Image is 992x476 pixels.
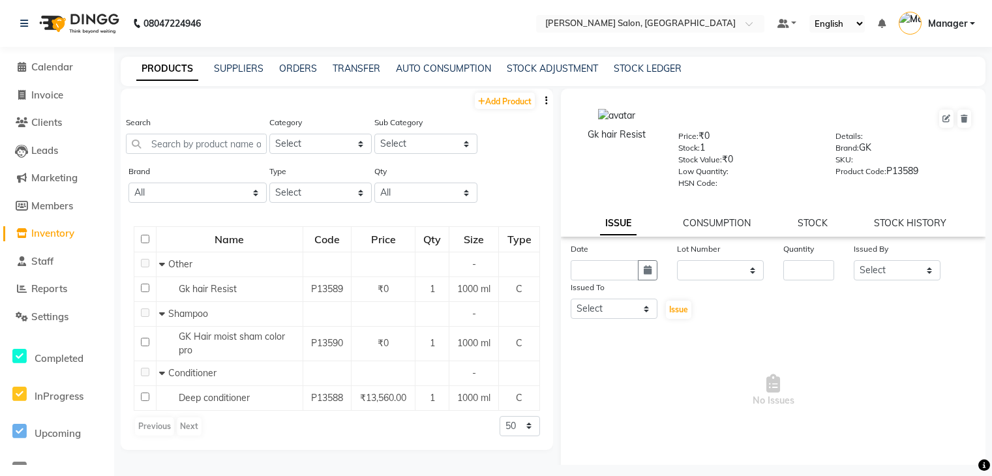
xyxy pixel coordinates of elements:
span: Other [168,258,192,270]
label: Sub Category [374,117,423,128]
span: Settings [31,310,68,323]
div: Gk hair Resist [574,128,659,141]
span: 1000 ml [457,337,490,349]
label: Type [269,166,286,177]
a: Leads [3,143,111,158]
label: Qty [374,166,387,177]
span: P13589 [311,283,343,295]
div: ₹0 [678,153,815,171]
span: 1 [430,337,435,349]
b: 08047224946 [143,5,201,42]
div: Price [352,228,415,251]
span: C [516,283,522,295]
div: 1 [678,141,815,159]
a: TRANSFER [333,63,380,74]
label: SKU: [835,154,853,166]
span: P13590 [311,337,343,349]
div: Qty [416,228,448,251]
span: ₹13,560.00 [360,392,406,404]
span: 1000 ml [457,392,490,404]
label: Low Quantity: [678,166,729,177]
span: Conditioner [168,367,217,379]
a: STOCK LEDGER [614,63,682,74]
span: Inventory [31,227,74,239]
span: C [516,337,522,349]
a: ISSUE [600,212,637,235]
label: Price: [678,130,699,142]
span: Manager [928,17,967,31]
span: Gk hair Resist [179,283,237,295]
span: 1 [430,283,435,295]
span: - [472,258,476,270]
label: Issued To [571,282,605,293]
label: Category [269,117,302,128]
a: Marketing [3,171,111,186]
span: - [472,367,476,379]
span: Shampoo [168,308,208,320]
span: ₹0 [378,283,389,295]
div: Type [500,228,539,251]
a: Members [3,199,111,214]
label: Stock Value: [678,154,722,166]
span: Collapse Row [159,367,168,379]
label: Issued By [854,243,888,255]
span: InProgress [35,390,83,402]
a: Clients [3,115,111,130]
a: Staff [3,254,111,269]
label: Brand [128,166,150,177]
span: Collapse Row [159,258,168,270]
span: ₹0 [378,337,389,349]
div: Code [304,228,350,251]
label: HSN Code: [678,177,717,189]
a: PRODUCTS [136,57,198,81]
a: Invoice [3,88,111,103]
span: Issue [669,305,688,314]
a: STOCK HISTORY [874,217,946,229]
a: Add Product [475,93,535,109]
a: Inventory [3,226,111,241]
span: Deep conditioner [179,392,250,404]
a: SUPPLIERS [214,63,263,74]
a: AUTO CONSUMPTION [396,63,491,74]
a: STOCK [798,217,828,229]
div: P13589 [835,164,972,183]
span: Calendar [31,61,73,73]
span: Members [31,200,73,212]
label: Brand: [835,142,859,154]
span: Collapse Row [159,308,168,320]
label: Product Code: [835,166,886,177]
label: Lot Number [677,243,720,255]
img: avatar [598,109,635,123]
div: GK [835,141,972,159]
span: Reports [31,282,67,295]
img: logo [33,5,123,42]
button: Issue [666,301,691,319]
img: Manager [899,12,922,35]
span: Marketing [31,171,78,184]
span: C [516,392,522,404]
span: P13588 [311,392,343,404]
span: 1000 ml [457,283,490,295]
span: 1 [430,392,435,404]
a: CONSUMPTION [683,217,751,229]
span: Staff [31,255,53,267]
span: Invoice [31,89,63,101]
a: ORDERS [279,63,317,74]
label: Date [571,243,588,255]
span: Upcoming [35,427,81,439]
a: Reports [3,282,111,297]
div: Size [450,228,498,251]
span: Leads [31,144,58,156]
span: - [472,308,476,320]
span: GK Hair moist sham color pro [179,331,285,356]
label: Search [126,117,151,128]
input: Search by product name or code [126,134,267,154]
span: No Issues [571,325,976,456]
div: Name [157,228,302,251]
span: Completed [35,352,83,364]
div: ₹0 [678,129,815,147]
a: Calendar [3,60,111,75]
label: Stock: [678,142,700,154]
a: STOCK ADJUSTMENT [507,63,598,74]
label: Quantity [783,243,814,255]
